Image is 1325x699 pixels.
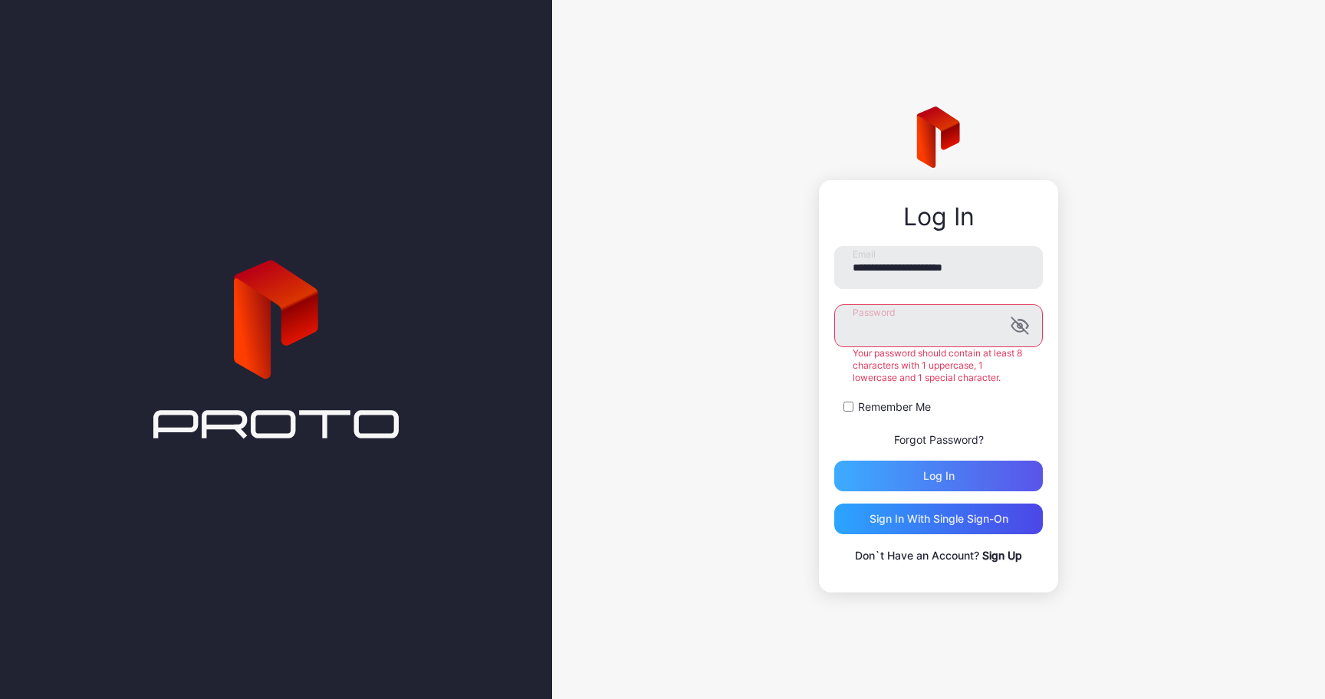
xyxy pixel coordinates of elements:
[834,203,1043,231] div: Log In
[834,246,1043,289] input: Email
[923,470,955,482] div: Log in
[1011,317,1029,335] button: Password
[834,461,1043,491] button: Log in
[858,399,931,415] label: Remember Me
[894,433,984,446] a: Forgot Password?
[982,549,1022,562] a: Sign Up
[834,347,1043,384] div: Your password should contain at least 8 characters with 1 uppercase, 1 lowercase and 1 special ch...
[870,513,1008,525] div: Sign in With Single Sign-On
[834,304,1043,347] input: Password
[834,504,1043,534] button: Sign in With Single Sign-On
[834,546,1043,565] p: Don`t Have an Account?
